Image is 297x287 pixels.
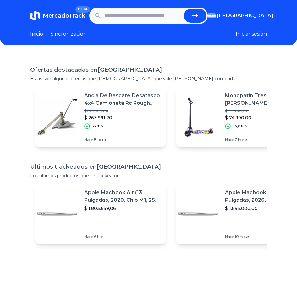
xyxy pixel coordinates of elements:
[30,172,267,179] p: Los ultimos productos que se trackearon.
[30,76,267,82] p: Estas son algunas ofertas que [DEMOGRAPHIC_DATA] que vale [PERSON_NAME] compartir.
[208,12,267,20] button: [GEOGRAPHIC_DATA]
[84,137,161,142] p: Hace 8 horas
[217,12,273,20] span: [GEOGRAPHIC_DATA]
[84,108,161,113] p: $ 329.989,00
[51,30,87,38] a: Sincronizacion
[30,65,267,74] h1: Ofertas destacadas en [GEOGRAPHIC_DATA]
[84,115,161,121] p: $ 263.991,20
[176,192,220,236] img: Featured image
[208,13,216,18] img: Argentina
[84,92,161,107] p: Ancla De Rescate Desatasco 4x4 Camioneta Rc Rough Challenge
[35,184,166,244] a: Featured imageApple Macbook Air (13 Pulgadas, 2020, Chip M1, 256 Gb De Ssd, 8 Gb De Ram) - Plata$...
[30,162,267,171] h1: Ultimos trackeados en [GEOGRAPHIC_DATA]
[75,6,90,13] span: BETA
[30,11,85,21] a: MercadoTrackBETA
[35,95,79,139] img: Featured image
[35,192,79,236] img: Featured image
[84,189,161,204] p: Apple Macbook Air (13 Pulgadas, 2020, Chip M1, 256 Gb De Ssd, 8 Gb De Ram) - Plata
[236,30,267,38] button: Iniciar sesion
[43,12,85,19] span: MercadoTrack
[176,95,220,139] img: Featured image
[30,30,43,38] a: Inicio
[92,124,103,129] p: -20%
[84,205,161,211] p: $ 1.803.859,06
[84,234,161,239] p: Hace 6 horas
[35,87,166,147] a: Featured imageAncla De Rescate Desatasco 4x4 Camioneta Rc Rough Challenge$ 329.989,00$ 263.991,20...
[233,124,247,129] p: -5,08%
[30,11,40,21] img: MercadoTrack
